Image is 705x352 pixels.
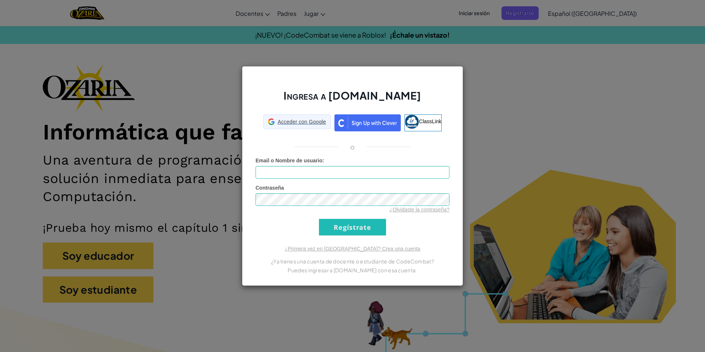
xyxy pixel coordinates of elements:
[350,142,355,151] p: o
[263,114,331,129] div: Acceder con Google
[256,266,449,275] p: Puedes ingresar a [DOMAIN_NAME] con esa cuenta.
[405,115,419,129] img: classlink-logo-small.png
[263,114,331,131] a: Acceder con Google
[319,219,386,235] input: Regístrate
[256,185,284,191] span: Contraseña
[285,246,420,252] a: ¿Primera vez en [GEOGRAPHIC_DATA]? Crea una cuenta
[256,257,449,266] p: ¿Ya tienes una cuenta de docente o estudiante de CodeCombat?
[419,118,441,124] span: ClassLink
[334,114,401,131] img: clever_sso_button@2x.png
[256,158,322,163] span: Email o Nombre de usuario
[256,157,324,164] label: :
[256,89,449,110] h2: Ingresa a [DOMAIN_NAME]
[389,207,449,213] a: ¿Olvidaste la contraseña?
[278,118,326,125] span: Acceder con Google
